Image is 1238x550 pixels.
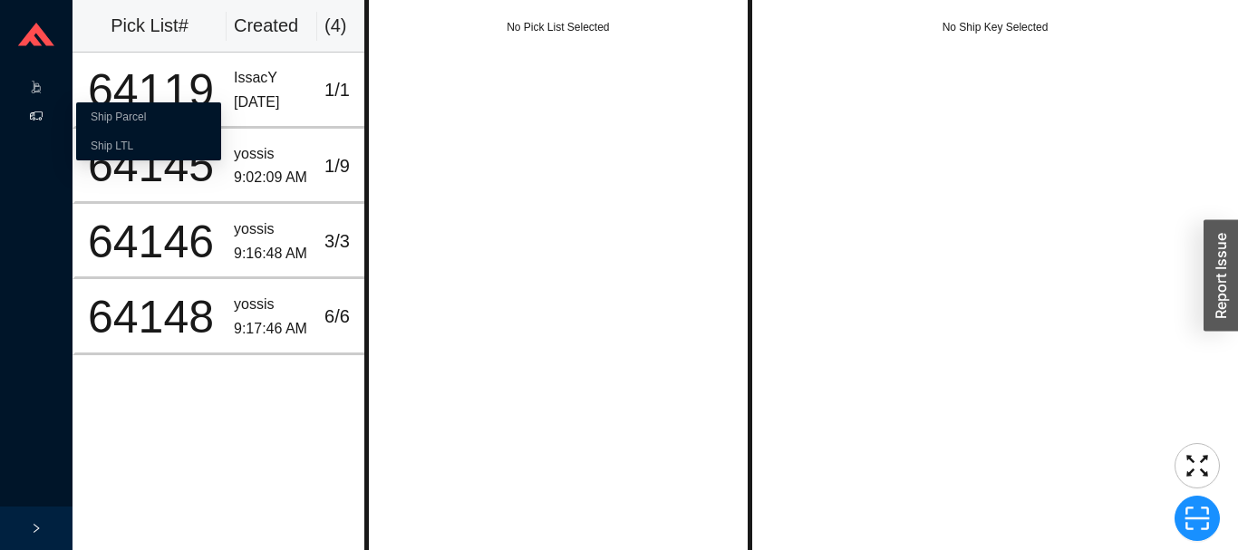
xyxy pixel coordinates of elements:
div: 1 / 1 [324,75,380,105]
div: 64119 [82,68,219,113]
button: scan [1175,496,1220,541]
div: 6 / 6 [324,302,380,332]
div: No Ship Key Selected [752,18,1238,36]
div: 64148 [82,294,219,340]
div: 9:17:46 AM [234,317,310,342]
div: yossis [234,142,310,167]
div: 64146 [82,219,219,265]
div: 1 / 9 [324,151,380,181]
div: yossis [234,293,310,317]
div: 9:16:48 AM [234,242,310,266]
span: right [31,523,42,534]
a: Ship LTL [91,140,133,152]
div: 9:02:09 AM [234,166,310,190]
div: No Pick List Selected [369,18,749,36]
div: [DATE] [234,91,310,115]
a: Ship Parcel [91,111,146,123]
div: 3 / 3 [324,227,380,256]
div: ( 4 ) [324,11,382,41]
span: scan [1175,505,1219,532]
div: IssacY [234,66,310,91]
div: 64145 [82,143,219,188]
span: fullscreen [1175,452,1219,479]
button: fullscreen [1175,443,1220,488]
div: yossis [234,217,310,242]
